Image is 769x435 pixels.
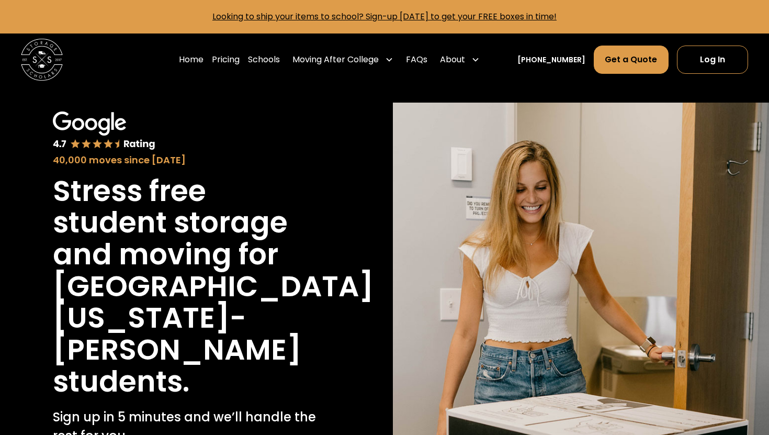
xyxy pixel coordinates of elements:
h1: students. [53,366,189,398]
div: About [440,53,465,66]
a: [PHONE_NUMBER] [517,54,585,65]
a: Log In [677,46,748,74]
a: Home [179,45,203,74]
a: Get a Quote [594,46,668,74]
a: Schools [248,45,280,74]
h1: [GEOGRAPHIC_DATA][US_STATE]-[PERSON_NAME] [53,271,374,366]
img: Storage Scholars main logo [21,39,63,81]
h1: Stress free student storage and moving for [53,175,324,271]
a: Looking to ship your items to school? Sign-up [DATE] to get your FREE boxes in time! [212,10,557,23]
a: FAQs [406,45,427,74]
a: Pricing [212,45,240,74]
div: 40,000 moves since [DATE] [53,153,324,167]
div: About [436,45,484,74]
img: Google 4.7 star rating [53,111,156,151]
div: Moving After College [292,53,379,66]
div: Moving After College [288,45,398,74]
